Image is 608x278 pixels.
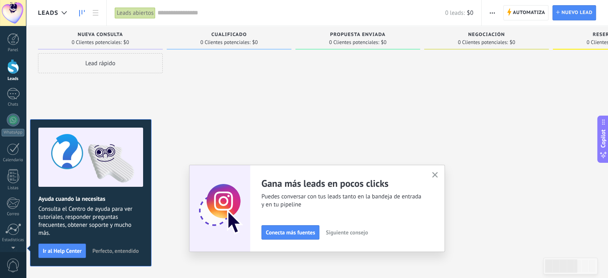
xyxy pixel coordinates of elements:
span: Consulta el Centro de ayuda para ver tutoriales, responder preguntas frecuentes, obtener soporte ... [38,205,143,237]
div: Propuesta enviada [299,32,416,39]
div: Correo [2,212,25,217]
div: Calendario [2,158,25,163]
button: Más [486,5,498,20]
span: Leads [38,9,58,17]
span: 0 Clientes potenciales: [458,40,508,45]
div: Leads [2,76,25,82]
div: Nueva consulta [42,32,159,39]
button: Perfecto, entendido [89,245,142,257]
span: Negociación [468,32,505,38]
span: Automatiza [513,6,545,20]
span: $0 [124,40,129,45]
button: Conecta más fuentes [261,225,319,240]
span: Copilot [599,129,607,148]
span: Nuevo lead [561,6,592,20]
a: Automatiza [503,5,549,20]
span: Puedes conversar con tus leads tanto en la bandeja de entrada y en tu pipeline [261,193,422,209]
span: 0 Clientes potenciales: [72,40,122,45]
span: Conecta más fuentes [266,230,315,235]
span: Nueva consulta [78,32,123,38]
a: Lista [89,5,102,21]
a: Leads [75,5,89,21]
span: Perfecto, entendido [92,248,139,254]
div: Listas [2,186,25,191]
div: Cualificado [171,32,287,39]
span: Cualificado [211,32,247,38]
div: Panel [2,48,25,53]
a: Nuevo lead [552,5,596,20]
span: Siguiente consejo [326,230,368,235]
h2: Gana más leads en pocos clicks [261,177,422,190]
span: $0 [252,40,258,45]
h2: Ayuda cuando la necesitas [38,195,143,203]
span: 0 Clientes potenciales: [200,40,250,45]
div: Negociación [428,32,545,39]
span: Ir al Help Center [43,248,82,254]
span: $0 [467,9,473,17]
div: Chats [2,102,25,107]
button: Siguiente consejo [322,226,371,238]
div: WhatsApp [2,129,24,136]
span: Propuesta enviada [330,32,386,38]
span: $0 [510,40,515,45]
span: 0 Clientes potenciales: [329,40,379,45]
span: 0 leads: [445,9,464,17]
span: $0 [381,40,387,45]
button: Ir al Help Center [38,244,86,258]
div: Leads abiertos [115,7,155,19]
div: Lead rápido [38,53,163,73]
div: Estadísticas [2,238,25,243]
